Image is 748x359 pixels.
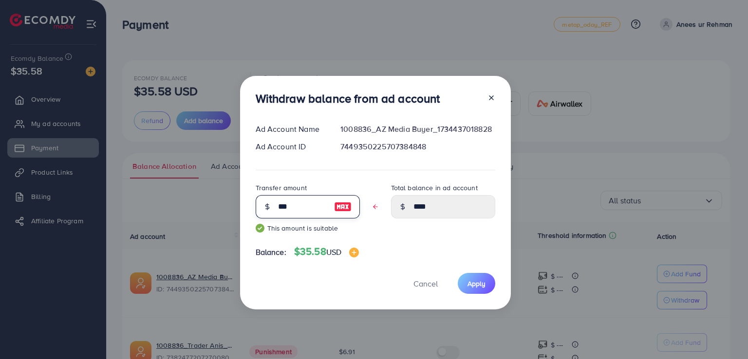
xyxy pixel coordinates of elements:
h3: Withdraw balance from ad account [256,91,440,106]
h4: $35.58 [294,246,359,258]
img: guide [256,224,264,233]
img: image [349,248,359,257]
label: Transfer amount [256,183,307,193]
div: Ad Account ID [248,141,333,152]
span: Balance: [256,247,286,258]
div: 1008836_AZ Media Buyer_1734437018828 [333,124,503,135]
span: Apply [467,279,486,288]
img: image [334,201,352,213]
span: Cancel [413,278,438,289]
button: Apply [458,273,495,294]
div: 7449350225707384848 [333,141,503,152]
div: Ad Account Name [248,124,333,135]
span: USD [326,247,341,257]
small: This amount is suitable [256,223,360,233]
label: Total balance in ad account [391,183,478,193]
iframe: Chat [707,315,741,352]
button: Cancel [401,273,450,294]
